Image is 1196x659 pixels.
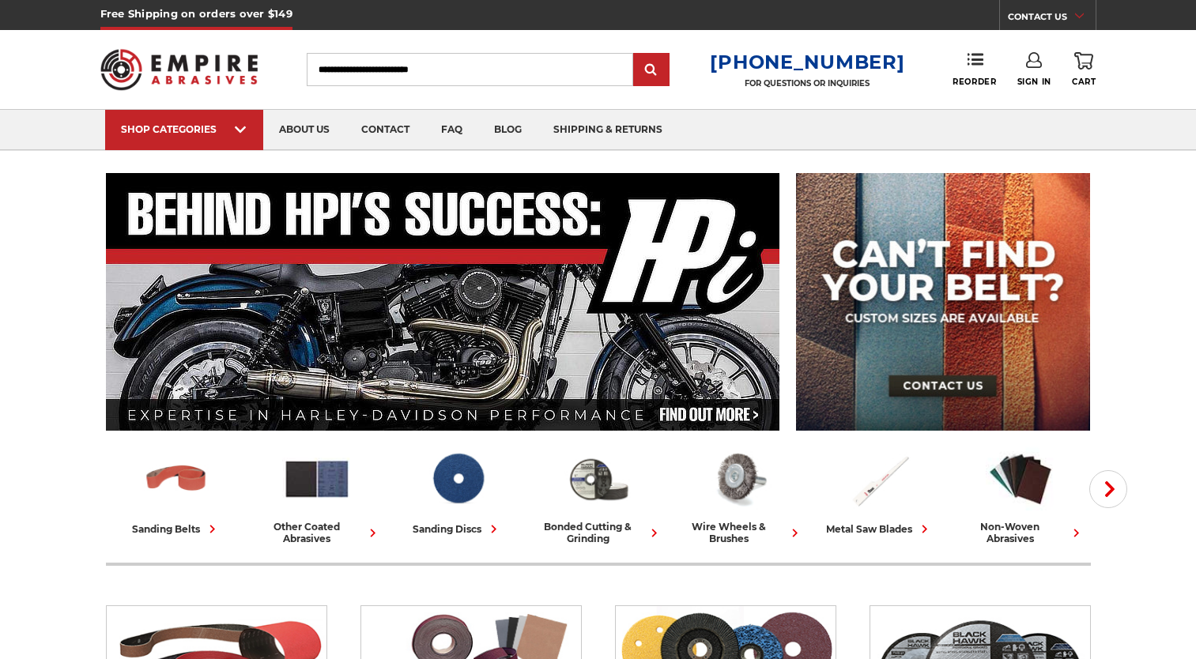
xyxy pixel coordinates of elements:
a: shipping & returns [538,110,678,150]
div: SHOP CATEGORIES [121,123,247,135]
a: metal saw blades [816,445,944,537]
span: Sign In [1017,77,1051,87]
a: [PHONE_NUMBER] [710,51,904,73]
p: FOR QUESTIONS OR INQUIRIES [710,78,904,88]
img: Empire Abrasives [100,39,258,100]
a: about us [263,110,345,150]
a: wire wheels & brushes [675,445,803,544]
span: Cart [1072,77,1096,87]
input: Submit [636,55,667,86]
a: faq [425,110,478,150]
div: wire wheels & brushes [675,521,803,544]
img: promo banner for custom belts. [796,173,1090,431]
div: other coated abrasives [253,521,381,544]
a: bonded cutting & grinding [534,445,662,544]
button: Next [1089,470,1127,508]
div: non-woven abrasives [956,521,1085,544]
a: other coated abrasives [253,445,381,544]
a: non-woven abrasives [956,445,1085,544]
div: bonded cutting & grinding [534,521,662,544]
div: metal saw blades [826,521,933,537]
img: Non-woven Abrasives [986,445,1055,513]
img: Bonded Cutting & Grinding [564,445,633,513]
img: Metal Saw Blades [845,445,915,513]
a: sanding discs [394,445,522,537]
div: sanding discs [413,521,502,537]
img: Wire Wheels & Brushes [704,445,774,513]
img: Banner for an interview featuring Horsepower Inc who makes Harley performance upgrades featured o... [106,173,780,431]
a: Reorder [953,52,996,86]
a: contact [345,110,425,150]
img: Sanding Belts [141,445,211,513]
a: CONTACT US [1008,8,1096,30]
a: Cart [1072,52,1096,87]
a: blog [478,110,538,150]
div: sanding belts [132,521,221,537]
img: Other Coated Abrasives [282,445,352,513]
img: Sanding Discs [423,445,492,513]
span: Reorder [953,77,996,87]
a: sanding belts [112,445,240,537]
